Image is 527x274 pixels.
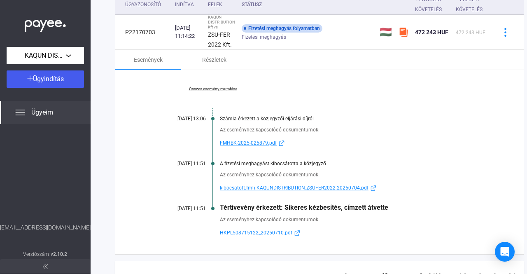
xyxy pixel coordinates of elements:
a: FMHBK-2025-025879.pdfexternal-link-blue [220,138,483,148]
img: external-link-blue [292,230,302,236]
div: Események [134,55,163,65]
img: more-blue [501,28,510,37]
div: Számla érkezett a közjegyzői eljárási díjról [220,116,483,122]
a: HKPL508715122_20250710.pdfexternal-link-blue [220,228,483,238]
img: external-link-blue [368,185,378,191]
a: Összes esemény mutatása [156,87,269,91]
td: 🇭🇺 [376,15,395,50]
div: Tértivevény érkezett: Sikeres kézbesítés, címzett átvette [220,204,483,211]
td: P22170703 [115,15,172,50]
div: [DATE] 11:51 [156,206,206,211]
span: Fizetési meghagyás [242,32,286,42]
div: [DATE] 13:06 [156,116,206,122]
div: Fizetési meghagyás folyamatban [242,24,322,33]
span: 472 243 HUF [415,29,448,35]
a: kibocsatott.fmh.KAQUNDISTRIBUTION.ZSUFER2022.20250704.pdfexternal-link-blue [220,183,483,193]
div: [DATE] 11:51 [156,161,206,166]
div: A fizetési meghagyást kibocsátotta a közjegyző [220,161,483,166]
span: 472 243 HUF [456,30,485,35]
span: kibocsatott.fmh.KAQUNDISTRIBUTION.ZSUFER2022.20250704.pdf [220,183,368,193]
strong: v2.10.2 [51,251,68,257]
img: white-payee-white-dot.svg [25,15,66,32]
img: external-link-blue [277,140,287,146]
span: Ügyindítás [33,75,64,83]
img: list.svg [15,108,25,117]
button: more-blue [497,23,514,41]
div: KAQUN DISTRIBUTION Kft vs [208,15,235,30]
img: plus-white.svg [27,75,33,81]
span: KAQUN DISTRIBUTION Kft [25,51,66,61]
span: FMHBK-2025-025879.pdf [220,138,277,148]
strong: ZSU-FER 2022 Kft. [208,31,232,48]
img: szamlazzhu-mini [399,27,408,37]
div: Részletek [202,55,226,65]
div: Az eseményhez kapcsolódó dokumentumok: [220,126,483,134]
div: Az eseményhez kapcsolódó dokumentumok: [220,171,483,179]
img: arrow-double-left-grey.svg [43,264,48,269]
span: HKPL508715122_20250710.pdf [220,228,292,238]
div: Open Intercom Messenger [495,242,515,262]
div: [DATE] 11:14:22 [175,24,201,40]
button: Ügyindítás [7,70,84,88]
div: Az eseményhez kapcsolódó dokumentumok: [220,215,483,224]
span: Ügyeim [31,108,53,117]
button: KAQUN DISTRIBUTION Kft [7,47,84,64]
